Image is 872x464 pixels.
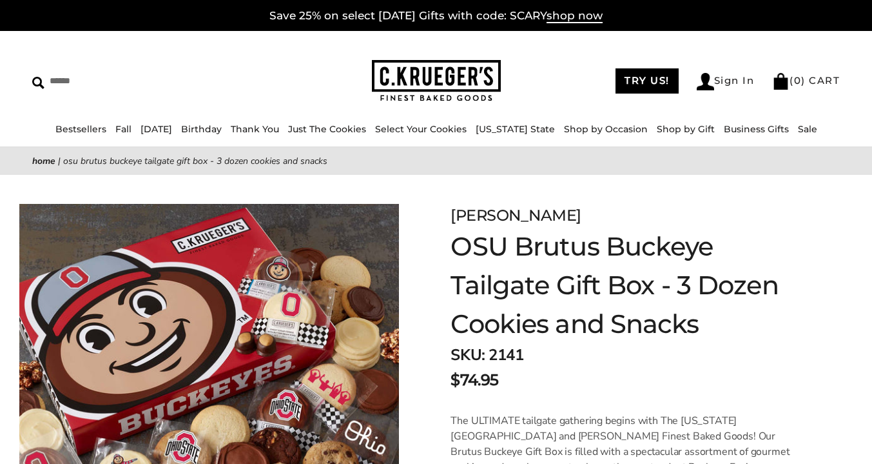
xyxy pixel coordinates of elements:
strong: SKU: [451,345,485,365]
div: [PERSON_NAME] [451,204,808,227]
input: Search [32,71,220,91]
h1: OSU Brutus Buckeye Tailgate Gift Box - 3 Dozen Cookies and Snacks [451,227,808,343]
img: Account [697,73,714,90]
a: Business Gifts [724,123,789,135]
a: Home [32,155,55,167]
span: 0 [794,74,802,86]
img: C.KRUEGER'S [372,60,501,102]
nav: breadcrumbs [32,154,840,168]
a: Select Your Cookies [375,123,467,135]
a: Save 25% on select [DATE] Gifts with code: SCARYshop now [269,9,603,23]
a: TRY US! [615,68,679,94]
a: Shop by Gift [657,123,715,135]
span: $74.95 [451,368,498,392]
a: [DATE] [140,123,172,135]
a: Thank You [231,123,279,135]
a: Birthday [181,123,222,135]
span: shop now [547,9,603,23]
a: Fall [115,123,131,135]
a: Just The Cookies [288,123,366,135]
span: | [58,155,61,167]
span: 2141 [489,345,523,365]
img: Search [32,77,44,89]
a: Shop by Occasion [564,123,648,135]
a: Sign In [697,73,755,90]
span: OSU Brutus Buckeye Tailgate Gift Box - 3 Dozen Cookies and Snacks [63,155,327,167]
a: (0) CART [772,74,840,86]
a: [US_STATE] State [476,123,555,135]
a: Bestsellers [55,123,106,135]
img: Bag [772,73,790,90]
a: Sale [798,123,817,135]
